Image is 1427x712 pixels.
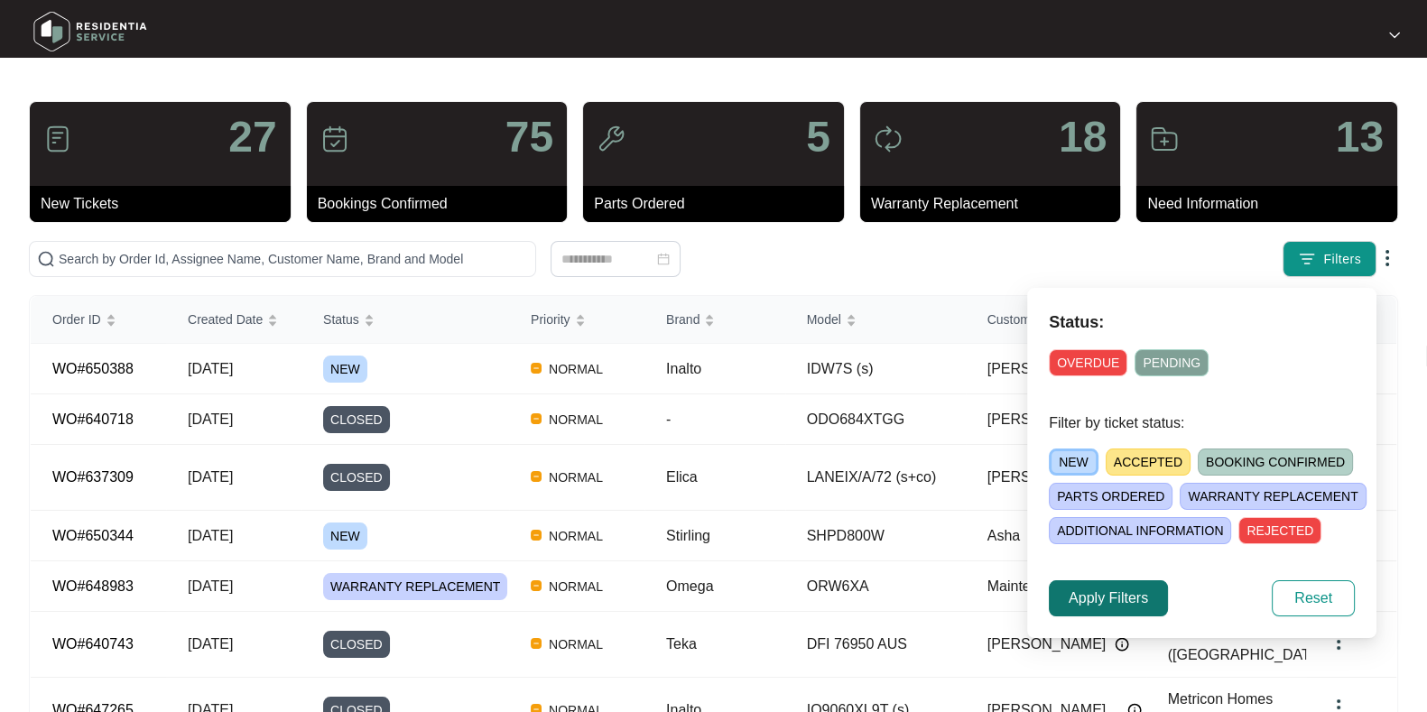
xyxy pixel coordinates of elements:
[666,578,713,594] span: Omega
[531,413,542,424] img: Vercel Logo
[531,363,542,374] img: Vercel Logo
[987,409,1107,430] span: [PERSON_NAME]
[1049,310,1355,335] p: Status:
[987,576,1105,597] span: Maintenance - S...
[542,633,610,655] span: NORMAL
[323,631,390,658] span: CLOSED
[52,636,134,652] a: WO#640743
[966,296,1146,344] th: Customer Name
[1272,580,1355,616] button: Reset
[1049,349,1127,376] span: OVERDUE
[1238,517,1321,544] span: REJECTED
[52,411,134,427] a: WO#640718
[323,406,390,433] span: CLOSED
[987,633,1107,655] span: [PERSON_NAME]
[531,471,542,482] img: Vercel Logo
[188,469,233,485] span: [DATE]
[1147,193,1397,215] p: Need Information
[1069,587,1148,609] span: Apply Filters
[785,296,966,344] th: Model
[43,125,72,153] img: icon
[1049,580,1168,616] button: Apply Filters
[323,573,507,600] span: WARRANTY REPLACEMENT
[52,310,101,329] span: Order ID
[542,409,610,430] span: NORMAL
[666,361,701,376] span: Inalto
[785,561,966,612] td: ORW6XA
[27,5,153,59] img: residentia service logo
[323,522,367,550] span: NEW
[531,530,542,541] img: Vercel Logo
[1150,125,1179,153] img: icon
[531,310,570,329] span: Priority
[1180,483,1366,510] span: WARRANTY REPLACEMENT
[188,528,233,543] span: [DATE]
[597,125,625,153] img: icon
[542,576,610,597] span: NORMAL
[785,511,966,561] td: SHPD800W
[594,193,844,215] p: Parts Ordered
[1049,448,1098,476] span: NEW
[1106,448,1191,476] span: ACCEPTED
[987,358,1107,380] span: [PERSON_NAME]
[987,310,1080,329] span: Customer Name
[323,356,367,383] span: NEW
[301,296,509,344] th: Status
[1049,517,1231,544] span: ADDITIONAL INFORMATION
[509,296,644,344] th: Priority
[228,116,276,159] p: 27
[505,116,553,159] p: 75
[785,445,966,511] td: LANEIX/A/72 (s+co)
[188,310,263,329] span: Created Date
[31,296,166,344] th: Order ID
[874,125,903,153] img: icon
[1389,31,1400,40] img: dropdown arrow
[666,310,700,329] span: Brand
[1198,448,1353,476] span: BOOKING CONFIRMED
[666,469,698,485] span: Elica
[166,296,301,344] th: Created Date
[188,578,233,594] span: [DATE]
[1298,250,1316,268] img: filter icon
[188,361,233,376] span: [DATE]
[1049,483,1172,510] span: PARTS ORDERED
[785,612,966,678] td: DFI 76950 AUS
[987,525,1020,547] span: Asha
[1059,116,1107,159] p: 18
[37,250,55,268] img: search-icon
[644,296,785,344] th: Brand
[323,310,359,329] span: Status
[52,469,134,485] a: WO#637309
[41,193,291,215] p: New Tickets
[1294,587,1332,609] span: Reset
[52,578,134,594] a: WO#648983
[323,464,390,491] span: CLOSED
[318,193,568,215] p: Bookings Confirmed
[666,636,697,652] span: Teka
[1323,250,1361,269] span: Filters
[1049,412,1355,434] p: Filter by ticket status:
[1328,631,1349,652] img: dropdown arrow
[1283,241,1376,277] button: filter iconFilters
[1135,349,1209,376] span: PENDING
[666,411,671,427] span: -
[785,394,966,445] td: ODO684XTGG
[666,528,710,543] span: Stirling
[785,344,966,394] td: IDW7S (s)
[542,467,610,488] span: NORMAL
[542,525,610,547] span: NORMAL
[59,249,528,269] input: Search by Order Id, Assignee Name, Customer Name, Brand and Model
[531,580,542,591] img: Vercel Logo
[52,361,134,376] a: WO#650388
[807,310,841,329] span: Model
[542,358,610,380] span: NORMAL
[987,467,1107,488] span: [PERSON_NAME]
[188,636,233,652] span: [DATE]
[806,116,830,159] p: 5
[1115,637,1129,652] img: Info icon
[320,125,349,153] img: icon
[871,193,1121,215] p: Warranty Replacement
[1336,116,1384,159] p: 13
[188,411,233,427] span: [DATE]
[1376,247,1398,269] img: dropdown arrow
